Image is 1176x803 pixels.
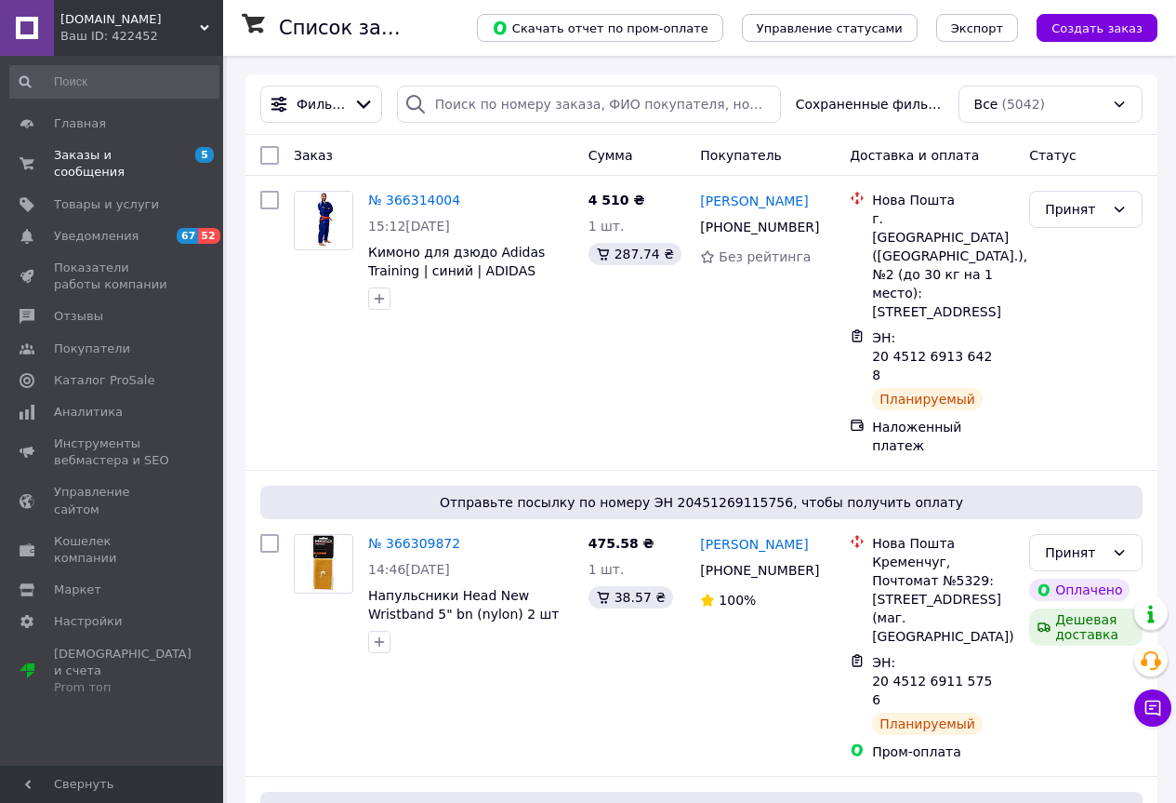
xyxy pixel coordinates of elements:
[872,191,1014,209] div: Нова Пошта
[588,536,654,551] span: 475.58 ₴
[872,418,1014,455] div: Наложенный платеж
[872,330,992,382] span: ЭН: 20 4512 6913 6428
[872,388,983,410] div: Планируемый
[294,534,353,594] a: Фото товару
[1051,21,1143,35] span: Создать заказ
[742,14,918,42] button: Управление статусами
[54,341,130,357] span: Покупатели
[198,228,219,244] span: 52
[1029,609,1143,646] div: Дешевая доставка
[700,192,808,210] a: [PERSON_NAME]
[872,209,1014,321] div: г. [GEOGRAPHIC_DATA] ([GEOGRAPHIC_DATA].), №2 (до 30 кг на 1 место): [STREET_ADDRESS]
[796,95,944,114] span: Сохраненные фильтры:
[54,228,139,245] span: Уведомления
[54,646,192,697] span: [DEMOGRAPHIC_DATA] и счета
[54,582,101,598] span: Маркет
[588,243,681,265] div: 287.74 ₴
[295,192,352,249] img: Фото товару
[279,17,439,39] h1: Список заказов
[1018,20,1157,34] a: Создать заказ
[1001,97,1045,112] span: (5042)
[54,484,172,517] span: Управление сайтом
[1029,148,1077,163] span: Статус
[368,245,545,297] a: Кимоно для дзюдо Adidas Training | синий | ADIDAS J500B
[368,562,450,577] span: 14:46[DATE]
[268,493,1135,512] span: Отправьте посылку по номеру ЭН 20451269115756, чтобы получить оплату
[872,743,1014,761] div: Пром-оплата
[54,372,154,389] span: Каталог ProSale
[872,655,992,707] span: ЭН: 20 4512 6911 5756
[60,11,200,28] span: ukrsport.com.ua
[368,219,450,234] span: 15:12[DATE]
[54,435,172,469] span: Инструменты вебмастера и SEO
[297,95,346,114] span: Фильтры
[54,533,172,567] span: Кошелек компании
[397,86,781,123] input: Поиск по номеру заказа, ФИО покупателя, номеру телефона, Email, номеру накладной
[936,14,1018,42] button: Экспорт
[1029,579,1130,601] div: Оплачено
[588,586,673,609] div: 38.57 ₴
[54,147,172,181] span: Заказы и сообщения
[696,557,820,583] div: [PHONE_NUMBER]
[368,193,460,207] a: № 366314004
[54,260,172,293] span: Показатели работы компании
[54,308,103,325] span: Отзывы
[368,588,560,640] a: Напульсники Head New Wristband 5" bn (nylon) 2 шт original Акція Знижка
[1134,689,1171,727] button: Чат с покупателем
[1037,14,1157,42] button: Создать заказ
[294,191,353,250] a: Фото товару
[951,21,1003,35] span: Экспорт
[60,28,223,45] div: Ваш ID: 422452
[477,14,723,42] button: Скачать отчет по пром-оплате
[757,21,903,35] span: Управление статусами
[54,115,106,132] span: Главная
[588,148,633,163] span: Сумма
[9,65,219,99] input: Поиск
[54,196,159,213] span: Товары и услуги
[850,148,979,163] span: Доставка и оплата
[588,562,625,577] span: 1 шт.
[310,535,337,593] img: Фото товару
[368,536,460,551] a: № 366309872
[719,593,756,608] span: 100%
[1045,199,1104,220] div: Принят
[54,613,122,630] span: Настройки
[696,214,820,240] div: [PHONE_NUMBER]
[195,147,214,163] span: 5
[588,219,625,234] span: 1 шт.
[1045,542,1104,563] div: Принят
[872,713,983,735] div: Планируемый
[700,148,782,163] span: Покупатель
[492,20,708,36] span: Скачать отчет по пром-оплате
[177,228,198,244] span: 67
[974,95,998,114] span: Все
[294,148,333,163] span: Заказ
[700,535,808,554] a: [PERSON_NAME]
[872,553,1014,646] div: Кременчуг, Почтомат №5329: [STREET_ADDRESS] (маг. [GEOGRAPHIC_DATA])
[872,534,1014,553] div: Нова Пошта
[54,679,192,696] div: Prom топ
[719,249,811,264] span: Без рейтинга
[588,193,645,207] span: 4 510 ₴
[54,404,123,421] span: Аналитика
